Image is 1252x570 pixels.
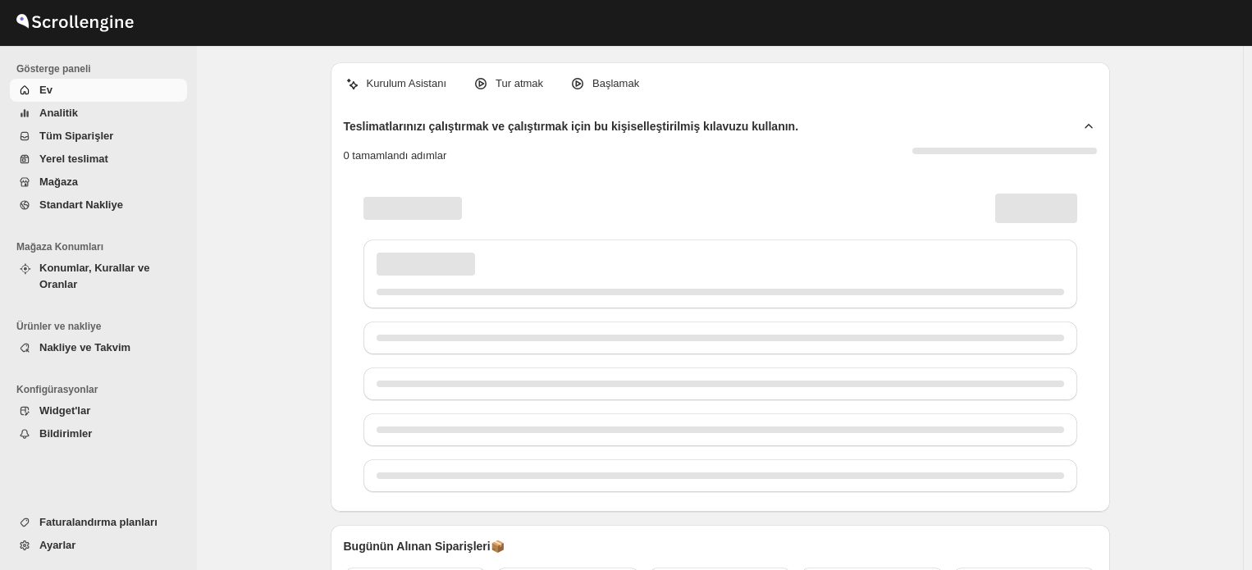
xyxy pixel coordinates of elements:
[592,75,639,92] p: Başlamak
[10,79,187,102] button: Ev
[39,341,130,353] span: Nakliye ve Takvim
[39,539,75,551] span: Ayarlar
[344,118,799,135] h2: Teslimatlarınızı çalıştırmak ve çalıştırmak için bu kişiselleştirilmiş kılavuzu kullanın.
[39,176,78,188] span: Mağaza
[39,262,149,290] span: Konumlar, Kurallar ve Oranlar
[10,102,187,125] button: Analitik
[10,511,187,534] button: Faturalandırma planları
[16,240,189,253] span: Mağaza Konumları
[39,404,90,417] span: Widget'lar
[10,257,187,296] button: Konumlar, Kurallar ve Oranlar
[39,198,123,211] span: Standart Nakliye
[10,399,187,422] button: Widget'lar
[344,538,1097,554] p: Bugünün Alınan Siparişleri 📦
[39,107,78,119] span: Analitik
[16,320,189,333] span: Ürünler ve nakliye
[10,125,187,148] button: Tüm Siparişler
[16,383,189,396] span: Konfigürasyonlar
[10,422,187,445] button: Bildirimler
[16,62,189,75] span: Gösterge paneli
[344,148,447,164] p: 0 tamamlandı adımlar
[39,84,53,96] span: Ev
[367,75,447,92] p: Kurulum Asistanı
[10,534,187,557] button: Ayarlar
[10,336,187,359] button: Nakliye ve Takvim
[39,130,113,142] span: Tüm Siparişler
[344,177,1097,499] div: Page loading
[39,153,108,165] span: Yerel teslimat
[39,516,158,528] span: Faturalandırma planları
[39,427,92,440] span: Bildirimler
[496,75,543,92] p: Tur atmak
